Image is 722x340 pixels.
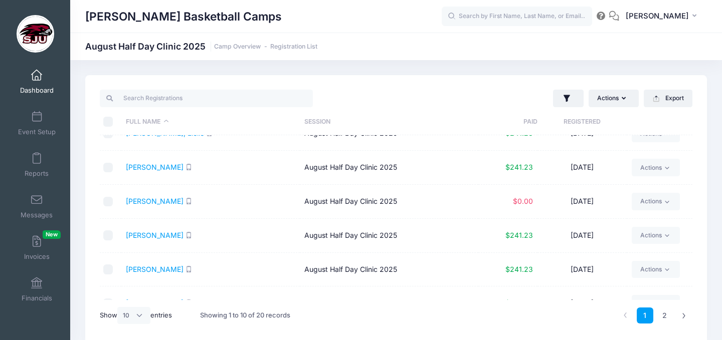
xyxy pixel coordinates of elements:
a: [PERSON_NAME] [126,265,184,273]
span: $241.23 [505,298,533,307]
th: Paid: activate to sort column ascending [478,109,538,135]
td: August Half Day Clinic 2025 [300,185,478,219]
a: [PERSON_NAME] [126,197,184,205]
i: SMS enabled [186,164,192,170]
img: Cindy Griffin Basketball Camps [17,15,54,53]
i: SMS enabled [186,198,192,204]
td: [DATE] [537,185,627,219]
span: Dashboard [20,86,54,95]
td: [DATE] [537,151,627,185]
a: Actions [632,193,679,210]
span: $241.23 [505,163,533,171]
h1: [PERSON_NAME] Basketball Camps [85,5,282,28]
span: Financials [22,294,52,302]
span: Reports [25,169,49,178]
a: Actions [632,159,679,176]
i: SMS enabled [186,232,192,238]
input: Search Registrations [100,90,313,107]
a: Reports [13,147,61,182]
th: Registered: activate to sort column ascending [537,109,627,135]
th: Full Name: activate to sort column descending [121,109,300,135]
select: Showentries [117,307,150,324]
a: [PERSON_NAME] [126,231,184,239]
a: [PERSON_NAME] [126,163,184,171]
td: [DATE] [537,286,627,320]
a: Messages [13,189,61,224]
i: SMS enabled [186,299,192,306]
td: August Half Day Clinic 2025 [300,253,478,287]
span: $0.00 [513,197,533,205]
a: Camp Overview [214,43,261,51]
span: Invoices [24,252,50,261]
h1: August Half Day Clinic 2025 [85,41,317,52]
a: Actions [632,261,679,278]
div: Showing 1 to 10 of 20 records [200,304,290,327]
a: InvoicesNew [13,230,61,265]
td: August Half Day Clinic 2025 [300,151,478,185]
button: Export [644,90,692,107]
a: [PERSON_NAME] [126,298,184,307]
a: Actions [632,295,679,312]
a: Event Setup [13,106,61,141]
th: Session: activate to sort column ascending [300,109,478,135]
span: [PERSON_NAME] [626,11,689,22]
td: August Half Day Clinic 2025 [300,286,478,320]
span: $241.23 [505,231,533,239]
a: Registration List [270,43,317,51]
button: [PERSON_NAME] [619,5,707,28]
label: Show entries [100,307,172,324]
button: Actions [589,90,639,107]
input: Search by First Name, Last Name, or Email... [442,7,592,27]
span: Event Setup [18,128,56,136]
span: $241.23 [505,265,533,273]
td: [DATE] [537,219,627,253]
a: 2 [656,307,673,324]
a: Financials [13,272,61,307]
td: [DATE] [537,253,627,287]
span: Messages [21,211,53,219]
i: SMS enabled [206,130,213,136]
i: SMS enabled [186,266,192,272]
span: New [43,230,61,239]
a: Actions [632,227,679,244]
td: August Half Day Clinic 2025 [300,219,478,253]
a: 1 [637,307,653,324]
a: Dashboard [13,64,61,99]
